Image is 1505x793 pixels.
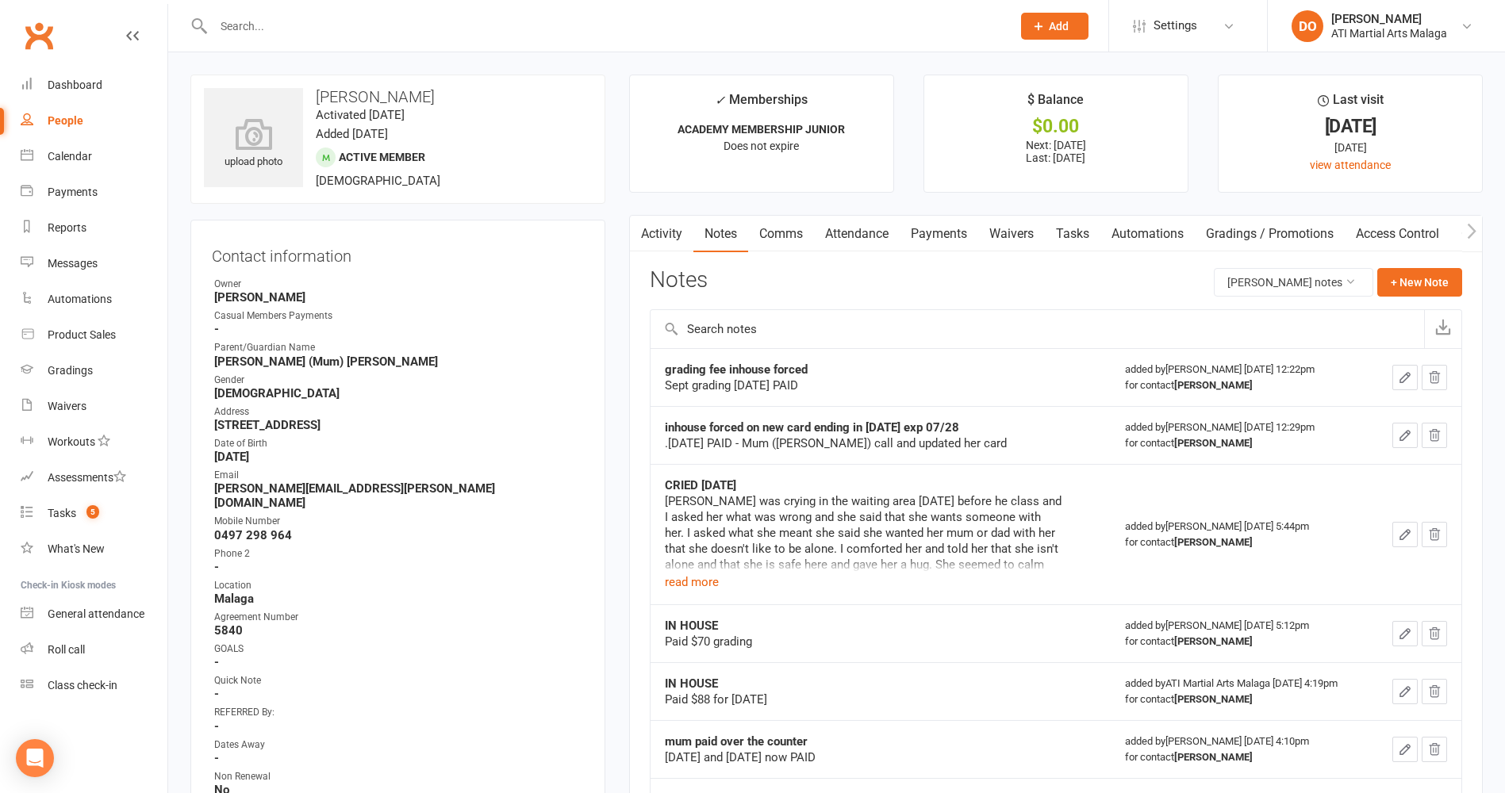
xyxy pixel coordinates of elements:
input: Search notes [651,310,1424,348]
a: Workouts [21,424,167,460]
div: for contact [1125,691,1357,707]
span: 5 [86,505,99,519]
div: Gender [214,373,584,388]
span: Add [1049,20,1069,33]
div: Product Sales [48,328,116,341]
time: Added [DATE] [316,127,388,141]
strong: [PERSON_NAME] [1174,437,1253,449]
div: added by [PERSON_NAME] [DATE] 5:44pm [1125,519,1357,550]
a: Attendance [814,216,900,252]
div: [PERSON_NAME] was crying in the waiting area [DATE] before he class and I asked her what was wron... [665,493,1062,715]
div: Address [214,404,584,419]
div: Tasks [48,507,76,519]
a: General attendance kiosk mode [21,596,167,632]
div: Memberships [715,90,808,119]
div: added by [PERSON_NAME] [DATE] 12:22pm [1125,362,1357,393]
a: Payments [900,216,978,252]
a: Comms [748,216,814,252]
div: Agreement Number [214,610,584,625]
button: read more [665,573,719,592]
div: Non Renewal [214,769,584,784]
strong: Malaga [214,592,584,606]
div: for contact [1125,634,1357,649]
div: Payments [48,186,98,198]
div: Owner [214,277,584,292]
div: Location [214,578,584,593]
strong: [DEMOGRAPHIC_DATA] [214,386,584,400]
a: Assessments [21,460,167,496]
div: General attendance [48,607,144,620]
strong: IN HOUSE [665,619,718,633]
strong: inhouse forced on new card ending in [DATE] exp 07/28 [665,420,959,435]
strong: mum paid over the counter [665,734,808,749]
div: [PERSON_NAME] [1331,12,1447,26]
div: Class check-in [48,679,117,691]
a: Tasks 5 [21,496,167,531]
a: Product Sales [21,317,167,353]
div: Casual Members Payments [214,308,584,324]
a: Calendar [21,139,167,174]
div: [DATE] [1233,139,1468,156]
div: $ Balance [1027,90,1084,118]
strong: [PERSON_NAME] [1174,379,1253,391]
div: Email [214,468,584,483]
button: Add [1021,13,1088,40]
a: Tasks [1045,216,1100,252]
strong: - [214,560,584,574]
div: Dates Away [214,737,584,753]
strong: - [214,751,584,765]
strong: [PERSON_NAME] [1174,635,1253,647]
strong: 0497 298 964 [214,528,584,542]
input: Search... [209,15,1000,37]
div: Automations [48,293,112,305]
strong: [STREET_ADDRESS] [214,418,584,432]
strong: [PERSON_NAME] [1174,536,1253,548]
strong: - [214,719,584,734]
a: Notes [693,216,748,252]
div: Waivers [48,400,86,412]
div: Dashboard [48,79,102,91]
div: Date of Birth [214,436,584,451]
a: Clubworx [19,16,59,56]
div: Parent/Guardian Name [214,340,584,355]
span: Active member [339,151,425,163]
div: GOALS [214,642,584,657]
div: added by ATI Martial Arts Malaga [DATE] 4:19pm [1125,676,1357,707]
a: view attendance [1310,159,1391,171]
div: Reports [48,221,86,234]
div: .[DATE] PAID - Mum ([PERSON_NAME]) call and updated her card [665,435,1062,451]
span: Does not expire [724,140,799,152]
strong: ACADEMY MEMBERSHIP JUNIOR [678,123,845,136]
strong: - [214,322,584,336]
div: upload photo [204,118,303,170]
div: for contact [1125,377,1357,393]
p: Next: [DATE] Last: [DATE] [939,139,1173,164]
div: Calendar [48,150,92,163]
strong: - [214,687,584,701]
a: Waivers [978,216,1045,252]
div: Paid $88 for [DATE] [665,691,1062,707]
h3: [PERSON_NAME] [204,88,592,105]
div: added by [PERSON_NAME] [DATE] 12:29pm [1125,419,1357,451]
div: Paid $70 grading [665,634,1062,649]
h3: Notes [650,268,708,297]
div: Workouts [48,435,95,448]
div: for contact [1125,435,1357,451]
div: for contact [1125,534,1357,550]
strong: 5840 [214,623,584,638]
a: Automations [1100,216,1195,252]
a: Reports [21,210,167,246]
h3: Contact information [212,241,584,265]
strong: CRIED [DATE] [665,478,736,492]
button: [PERSON_NAME] notes [1214,268,1373,297]
div: Messages [48,257,98,270]
div: What's New [48,542,105,555]
span: [DEMOGRAPHIC_DATA] [316,174,440,188]
div: Assessments [48,471,126,484]
strong: grading fee inhouse forced [665,362,808,377]
a: Dashboard [21,67,167,103]
a: What's New [21,531,167,567]
a: Automations [21,282,167,317]
strong: [PERSON_NAME] (Mum) [PERSON_NAME] [214,354,584,369]
strong: IN HOUSE [665,676,718,691]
